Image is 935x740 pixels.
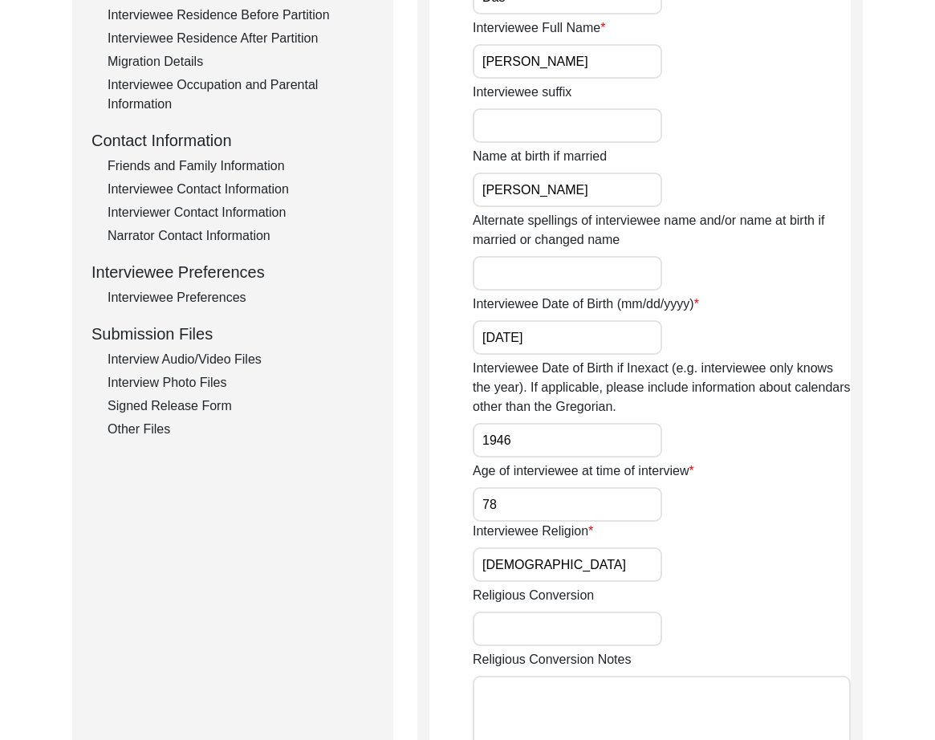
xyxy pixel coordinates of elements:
[473,522,593,541] label: Interviewee Religion
[473,295,699,314] label: Interviewee Date of Birth (mm/dd/yyyy)
[91,322,374,346] div: Submission Files
[473,18,605,38] label: Interviewee Full Name
[108,29,374,48] div: Interviewee Residence After Partition
[91,128,374,152] div: Contact Information
[473,83,571,102] label: Interviewee suffix
[108,75,374,114] div: Interviewee Occupation and Parental Information
[473,461,694,481] label: Age of interviewee at time of interview
[108,226,374,246] div: Narrator Contact Information
[473,650,631,669] label: Religious Conversion Notes
[473,211,851,250] label: Alternate spellings of interviewee name and/or name at birth if married or changed name
[108,203,374,222] div: Interviewer Contact Information
[473,586,594,605] label: Religious Conversion
[108,157,374,176] div: Friends and Family Information
[108,180,374,199] div: Interviewee Contact Information
[108,52,374,71] div: Migration Details
[108,350,374,369] div: Interview Audio/Video Files
[108,288,374,307] div: Interviewee Preferences
[108,420,374,439] div: Other Files
[108,373,374,392] div: Interview Photo Files
[473,147,607,166] label: Name at birth if married
[108,396,374,416] div: Signed Release Form
[108,6,374,25] div: Interviewee Residence Before Partition
[473,359,851,417] label: Interviewee Date of Birth if Inexact (e.g. interviewee only knows the year). If applicable, pleas...
[91,260,374,284] div: Interviewee Preferences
